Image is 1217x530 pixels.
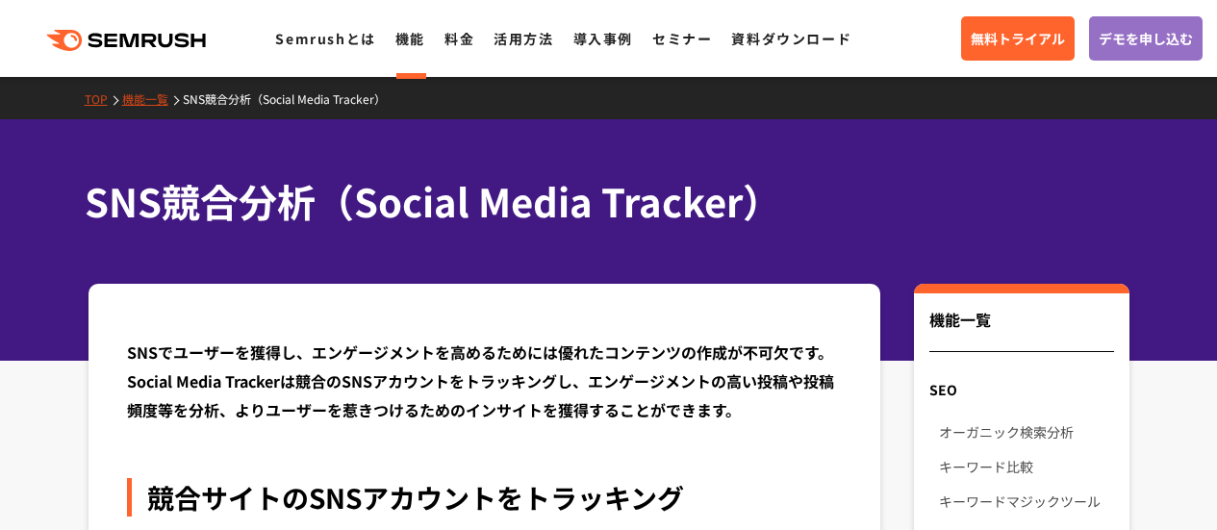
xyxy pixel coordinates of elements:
[494,29,553,48] a: 活用方法
[971,28,1065,49] span: 無料トライアル
[573,29,633,48] a: 導入事例
[122,90,183,107] a: 機能一覧
[183,90,400,107] a: SNS競合分析（Social Media Tracker）
[127,478,843,517] div: 競合サイトのSNSアカウントをトラッキング
[85,90,122,107] a: TOP
[961,16,1075,61] a: 無料トライアル
[731,29,851,48] a: 資料ダウンロード
[395,29,425,48] a: 機能
[444,29,474,48] a: 料金
[939,484,1113,518] a: キーワードマジックツール
[939,449,1113,484] a: キーワード比較
[939,415,1113,449] a: オーガニック検索分析
[275,29,375,48] a: Semrushとは
[914,372,1128,407] div: SEO
[127,338,843,424] div: SNSでユーザーを獲得し、エンゲージメントを高めるためには優れたコンテンツの作成が不可欠です。Social Media Trackerは競合のSNSアカウントをトラッキングし、エンゲージメントの...
[929,308,1113,352] div: 機能一覧
[1099,28,1193,49] span: デモを申し込む
[652,29,712,48] a: セミナー
[1089,16,1203,61] a: デモを申し込む
[85,173,1114,230] h1: SNS競合分析（Social Media Tracker）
